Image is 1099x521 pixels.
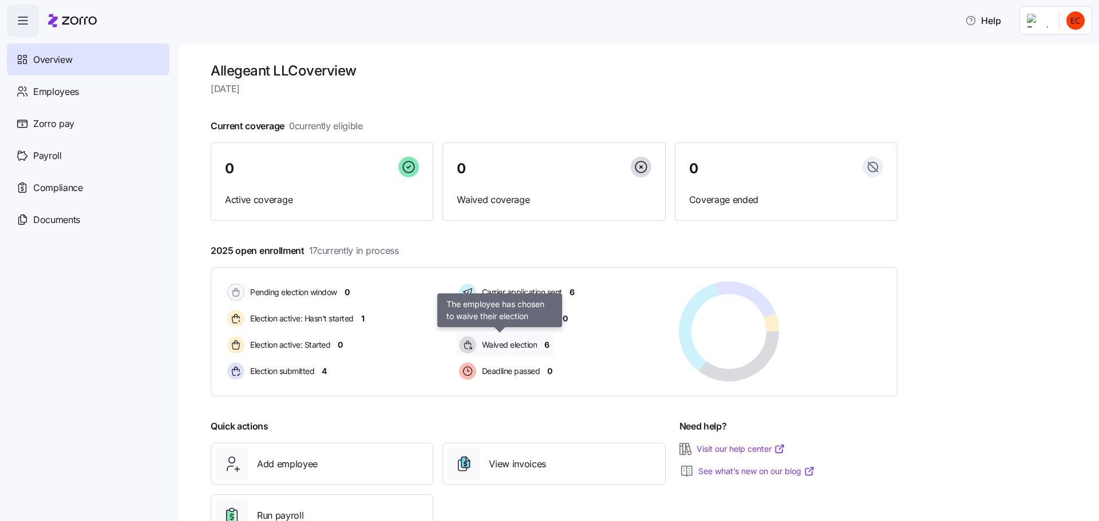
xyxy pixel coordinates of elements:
[211,244,399,258] span: 2025 open enrollment
[33,53,72,67] span: Overview
[338,339,343,351] span: 0
[7,172,169,204] a: Compliance
[257,457,318,471] span: Add employee
[211,62,898,79] h1: Allegeant LLC overview
[225,193,419,207] span: Active coverage
[33,117,74,131] span: Zorro pay
[479,339,537,351] span: Waived election
[679,419,727,433] span: Need help?
[7,140,169,172] a: Payroll
[289,119,363,133] span: 0 currently eligible
[33,181,83,195] span: Compliance
[956,9,1010,32] button: Help
[689,193,883,207] span: Coverage ended
[547,365,552,377] span: 0
[697,443,785,455] a: Visit our help center
[7,43,169,75] a: Overview
[479,313,555,324] span: Enrollment confirmed
[33,149,62,163] span: Payroll
[570,287,575,298] span: 6
[1066,11,1085,30] img: cc97166a80db72ba115bf250c5d9a898
[689,162,698,176] span: 0
[247,313,354,324] span: Election active: Hasn't started
[225,162,234,176] span: 0
[247,339,330,351] span: Election active: Started
[457,193,651,207] span: Waived coverage
[361,313,365,324] span: 1
[7,204,169,236] a: Documents
[7,108,169,140] a: Zorro pay
[544,339,549,351] span: 6
[479,287,562,298] span: Carrier application sent
[211,419,268,433] span: Quick actions
[309,244,399,258] span: 17 currently in process
[489,457,546,471] span: View invoices
[211,119,363,133] span: Current coverage
[563,313,568,324] span: 0
[33,85,79,99] span: Employees
[211,82,898,96] span: [DATE]
[7,75,169,108] a: Employees
[247,287,337,298] span: Pending election window
[457,162,466,176] span: 0
[322,365,327,377] span: 4
[965,14,1001,27] span: Help
[479,365,540,377] span: Deadline passed
[698,466,815,477] a: See what’s new on our blog
[345,287,350,298] span: 0
[33,213,80,227] span: Documents
[247,365,314,377] span: Election submitted
[1027,14,1050,27] img: Employer logo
